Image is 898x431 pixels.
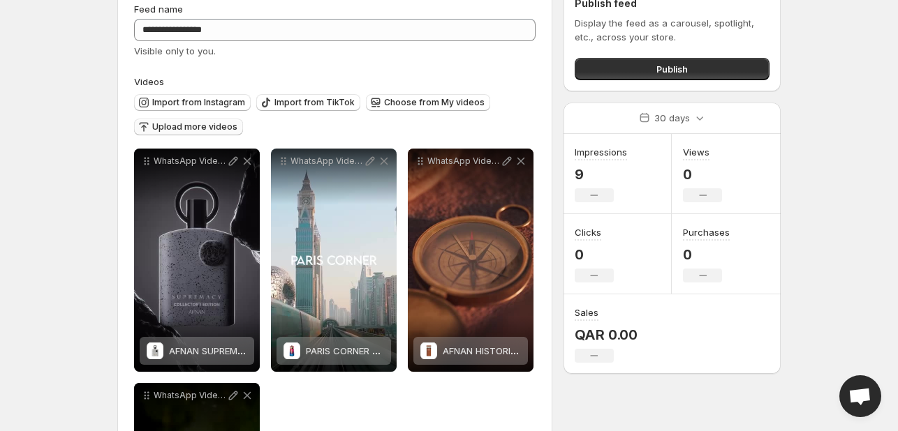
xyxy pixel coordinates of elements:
[683,225,730,239] h3: Purchases
[274,97,355,108] span: Import from TikTok
[134,45,216,56] span: Visible only to you.
[152,121,237,133] span: Upload more videos
[134,119,243,135] button: Upload more videos
[427,156,500,167] p: WhatsApp Video [DATE] at 180746_801efa88
[256,94,360,111] button: Import from TikTok
[169,345,389,356] span: AFNAN SUPREMACY COLLECTORS EDITION 100ML
[575,58,770,80] button: Publish
[134,76,164,87] span: Videos
[575,16,770,44] p: Display the feed as a carousel, spotlight, etc., across your store.
[839,375,881,417] div: Open chat
[683,145,709,159] h3: Views
[271,149,397,372] div: WhatsApp Video [DATE] at 180711_2bfbe2e8PARIS CORNER KHAIR CONFECTION 100MLPARIS CORNER KHAIR CON...
[134,94,251,111] button: Import from Instagram
[575,305,598,319] h3: Sales
[384,97,485,108] span: Choose from My videos
[154,390,226,401] p: WhatsApp Video [DATE] at 180626_2156ec55
[656,62,688,76] span: Publish
[575,246,614,263] p: 0
[134,149,260,372] div: WhatsApp Video [DATE] at 180725_11cefaa8AFNAN SUPREMACY COLLECTORS EDITION 100MLAFNAN SUPREMACY C...
[306,345,491,356] span: PARIS CORNER KHAIR CONFECTION 100ML
[683,246,730,263] p: 0
[575,326,638,343] p: QAR 0.00
[683,166,722,183] p: 0
[154,156,226,167] p: WhatsApp Video [DATE] at 180725_11cefaa8
[152,97,245,108] span: Import from Instagram
[575,145,627,159] h3: Impressions
[654,111,690,125] p: 30 days
[366,94,490,111] button: Choose from My videos
[575,225,601,239] h3: Clicks
[575,166,627,183] p: 9
[408,149,533,372] div: WhatsApp Video [DATE] at 180746_801efa88AFNAN HISTORIC SAHARA 100MLAFNAN HISTORIC SAHARA 100ML
[134,3,183,15] span: Feed name
[443,345,588,356] span: AFNAN HISTORIC SAHARA 100ML
[290,156,363,167] p: WhatsApp Video [DATE] at 180711_2bfbe2e8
